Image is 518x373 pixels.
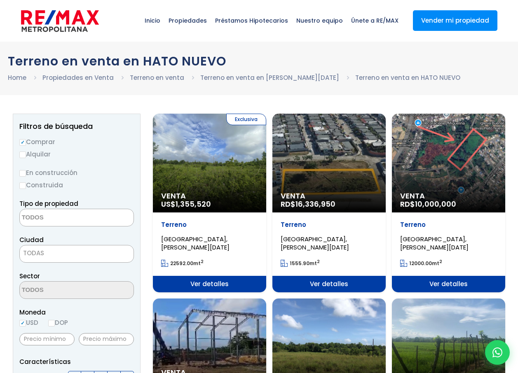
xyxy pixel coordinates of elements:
span: Moneda [19,307,134,317]
span: Venta [400,192,497,200]
p: Terreno [400,221,497,229]
span: Ver detalles [392,276,505,292]
label: Comprar [19,137,134,147]
input: Precio máximo [79,333,134,345]
span: Ver detalles [153,276,266,292]
span: RD$ [281,199,335,209]
span: Propiedades [164,8,211,33]
span: Préstamos Hipotecarios [211,8,292,33]
p: Características [19,357,134,367]
textarea: Search [20,209,100,227]
a: Propiedades en Venta [42,73,114,82]
span: [GEOGRAPHIC_DATA], [PERSON_NAME][DATE] [400,235,469,252]
a: Venta RD$10,000,000 Terreno [GEOGRAPHIC_DATA], [PERSON_NAME][DATE] 12000.00mt2 Ver detalles [392,114,505,292]
h1: Terreno en venta en HATO NUEVO [8,54,511,68]
span: Inicio [141,8,164,33]
input: Precio mínimo [19,333,75,345]
span: Venta [281,192,377,200]
label: DOP [48,317,68,328]
textarea: Search [20,282,100,299]
span: Exclusiva [226,114,266,125]
span: mt [281,260,320,267]
label: En construcción [19,168,134,178]
span: 16,336,950 [295,199,335,209]
input: DOP [48,320,55,326]
span: [GEOGRAPHIC_DATA], [PERSON_NAME][DATE] [161,235,230,252]
span: 10,000,000 [415,199,456,209]
a: Venta RD$16,336,950 Terreno [GEOGRAPHIC_DATA], [PERSON_NAME][DATE] 1555.90mt2 Ver detalles [272,114,386,292]
span: [GEOGRAPHIC_DATA], [PERSON_NAME][DATE] [281,235,349,252]
span: US$ [161,199,211,209]
sup: 2 [439,259,442,265]
span: mt [161,260,204,267]
span: TODAS [20,247,134,259]
label: Construida [19,180,134,190]
a: Exclusiva Venta US$1,355,520 Terreno [GEOGRAPHIC_DATA], [PERSON_NAME][DATE] 22592.00mt2 Ver detalles [153,114,266,292]
a: Home [8,73,26,82]
h2: Filtros de búsqueda [19,122,134,131]
span: TODAS [23,249,44,257]
span: Sector [19,272,40,280]
span: Nuestro equipo [292,8,347,33]
input: En construcción [19,170,26,177]
span: 1,355,520 [176,199,211,209]
span: 1555.90 [290,260,309,267]
input: USD [19,320,26,326]
span: mt [400,260,442,267]
span: Tipo de propiedad [19,199,78,208]
input: Construida [19,182,26,189]
span: Venta [161,192,258,200]
span: Ver detalles [272,276,386,292]
span: TODAS [19,245,134,263]
span: Ciudad [19,235,44,244]
li: Terreno en venta en HATO NUEVO [355,72,460,83]
a: Vender mi propiedad [413,10,497,31]
label: USD [19,317,38,328]
img: remax-metropolitana-logo [21,9,99,33]
input: Comprar [19,139,26,146]
label: Alquilar [19,149,134,159]
span: 12000.00 [409,260,432,267]
span: 22592.00 [170,260,193,267]
p: Terreno [161,221,258,229]
span: Únete a RE/MAX [347,8,403,33]
sup: 2 [201,259,204,265]
a: Terreno en venta en [PERSON_NAME][DATE] [200,73,339,82]
input: Alquilar [19,152,26,158]
span: RD$ [400,199,456,209]
a: Terreno en venta [130,73,184,82]
sup: 2 [317,259,320,265]
p: Terreno [281,221,377,229]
